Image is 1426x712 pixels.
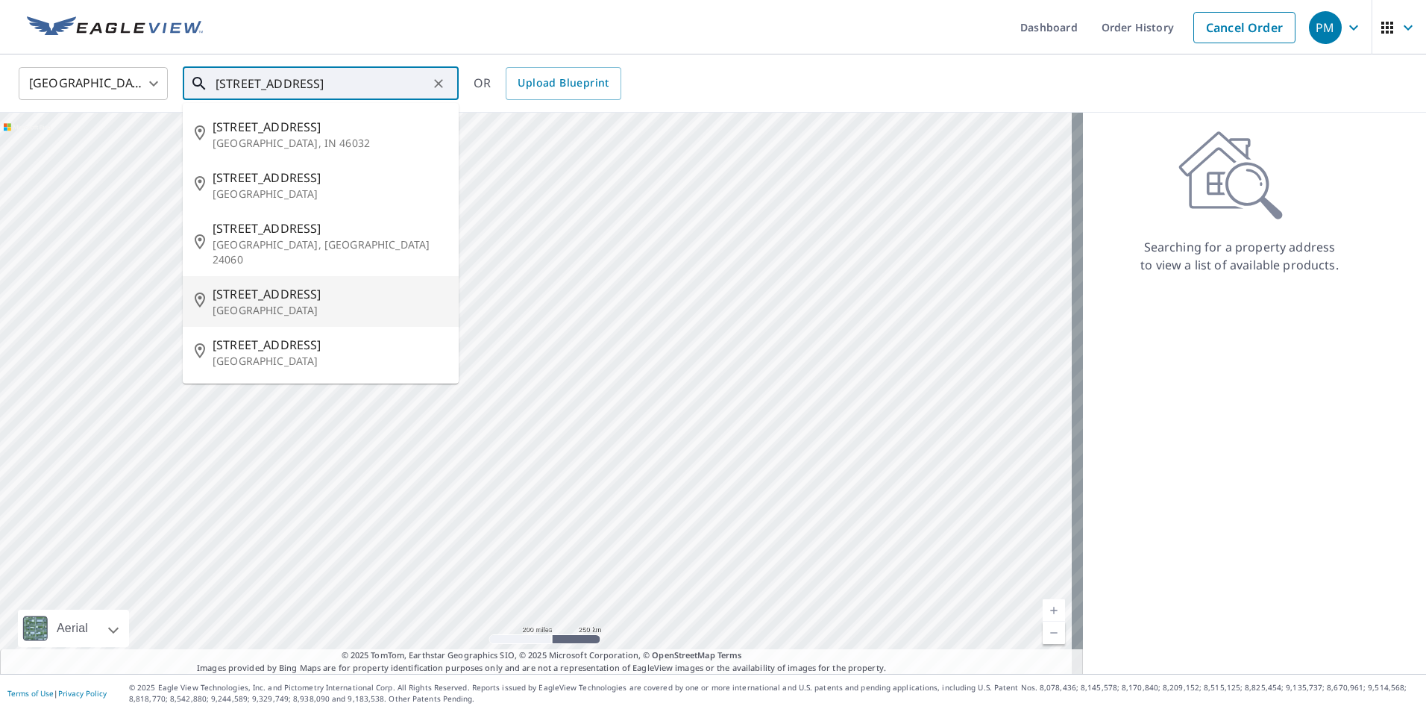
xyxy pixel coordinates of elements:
[717,649,742,661] a: Terms
[1043,599,1065,622] a: Current Level 5, Zoom In
[19,63,168,104] div: [GEOGRAPHIC_DATA]
[213,285,447,303] span: [STREET_ADDRESS]
[518,74,609,93] span: Upload Blueprint
[18,610,129,647] div: Aerial
[213,354,447,369] p: [GEOGRAPHIC_DATA]
[506,67,621,100] a: Upload Blueprint
[213,219,447,237] span: [STREET_ADDRESS]
[342,649,742,662] span: © 2025 TomTom, Earthstar Geographics SIO, © 2025 Microsoft Corporation, ©
[58,688,107,699] a: Privacy Policy
[213,136,447,151] p: [GEOGRAPHIC_DATA], IN 46032
[213,336,447,354] span: [STREET_ADDRESS]
[27,16,203,39] img: EV Logo
[1309,11,1342,44] div: PM
[213,187,447,202] p: [GEOGRAPHIC_DATA]
[652,649,714,661] a: OpenStreetMap
[52,610,92,647] div: Aerial
[213,303,447,318] p: [GEOGRAPHIC_DATA]
[213,169,447,187] span: [STREET_ADDRESS]
[7,688,54,699] a: Terms of Use
[213,237,447,267] p: [GEOGRAPHIC_DATA], [GEOGRAPHIC_DATA] 24060
[1193,12,1295,43] a: Cancel Order
[216,63,428,104] input: Search by address or latitude-longitude
[474,67,621,100] div: OR
[213,118,447,136] span: [STREET_ADDRESS]
[1140,238,1339,274] p: Searching for a property address to view a list of available products.
[428,73,449,94] button: Clear
[7,689,107,698] p: |
[129,682,1419,705] p: © 2025 Eagle View Technologies, Inc. and Pictometry International Corp. All Rights Reserved. Repo...
[1043,622,1065,644] a: Current Level 5, Zoom Out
